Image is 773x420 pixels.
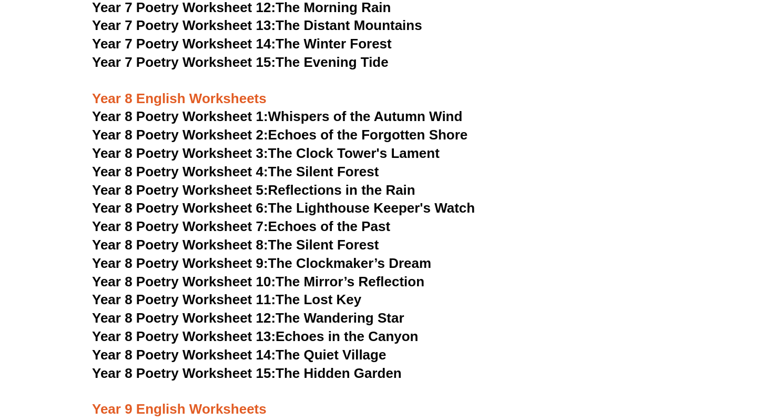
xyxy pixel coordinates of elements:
a: Year 8 Poetry Worksheet 3:The Clock Tower's Lament [92,145,440,161]
a: Year 7 Poetry Worksheet 15:The Evening Tide [92,54,389,70]
span: Year 8 Poetry Worksheet 7: [92,218,268,234]
span: Year 8 Poetry Worksheet 9: [92,255,268,271]
span: Year 8 Poetry Worksheet 1: [92,108,268,124]
span: Year 7 Poetry Worksheet 15: [92,54,276,70]
span: Year 8 Poetry Worksheet 13: [92,328,276,344]
h3: Year 9 English Worksheets [92,383,681,418]
span: Year 7 Poetry Worksheet 13: [92,17,276,33]
a: Year 8 Poetry Worksheet 9:The Clockmaker’s Dream [92,255,431,271]
a: Year 8 Poetry Worksheet 13:Echoes in the Canyon [92,328,419,344]
iframe: Chat Widget [593,301,773,420]
a: Year 8 Poetry Worksheet 11:The Lost Key [92,292,361,307]
span: Year 8 Poetry Worksheet 6: [92,200,268,216]
a: Year 8 Poetry Worksheet 2:Echoes of the Forgotten Shore [92,127,467,143]
a: Year 8 Poetry Worksheet 8:The Silent Forest [92,237,379,253]
span: Year 8 Poetry Worksheet 14: [92,347,276,363]
a: Year 8 Poetry Worksheet 10:The Mirror’s Reflection [92,274,424,289]
span: Year 8 Poetry Worksheet 5: [92,182,268,198]
span: Year 8 Poetry Worksheet 8: [92,237,268,253]
span: Year 8 Poetry Worksheet 11: [92,292,276,307]
a: Year 8 Poetry Worksheet 6:The Lighthouse Keeper's Watch [92,200,475,216]
a: Year 8 Poetry Worksheet 14:The Quiet Village [92,347,386,363]
span: Year 8 Poetry Worksheet 3: [92,145,268,161]
a: Year 8 Poetry Worksheet 5:Reflections in the Rain [92,182,415,198]
span: Year 8 Poetry Worksheet 12: [92,310,276,326]
span: Year 7 Poetry Worksheet 14: [92,36,276,52]
span: Year 8 Poetry Worksheet 15: [92,365,276,381]
h3: Year 8 English Worksheets [92,72,681,108]
span: Year 8 Poetry Worksheet 10: [92,274,276,289]
a: Year 8 Poetry Worksheet 12:The Wandering Star [92,310,404,326]
a: Year 8 Poetry Worksheet 1:Whispers of the Autumn Wind [92,108,462,124]
span: Year 8 Poetry Worksheet 2: [92,127,268,143]
a: Year 7 Poetry Worksheet 13:The Distant Mountains [92,17,422,33]
a: Year 8 Poetry Worksheet 4:The Silent Forest [92,164,379,179]
a: Year 8 Poetry Worksheet 15:The Hidden Garden [92,365,402,381]
a: Year 7 Poetry Worksheet 14:The Winter Forest [92,36,392,52]
span: Year 8 Poetry Worksheet 4: [92,164,268,179]
a: Year 8 Poetry Worksheet 7:Echoes of the Past [92,218,390,234]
